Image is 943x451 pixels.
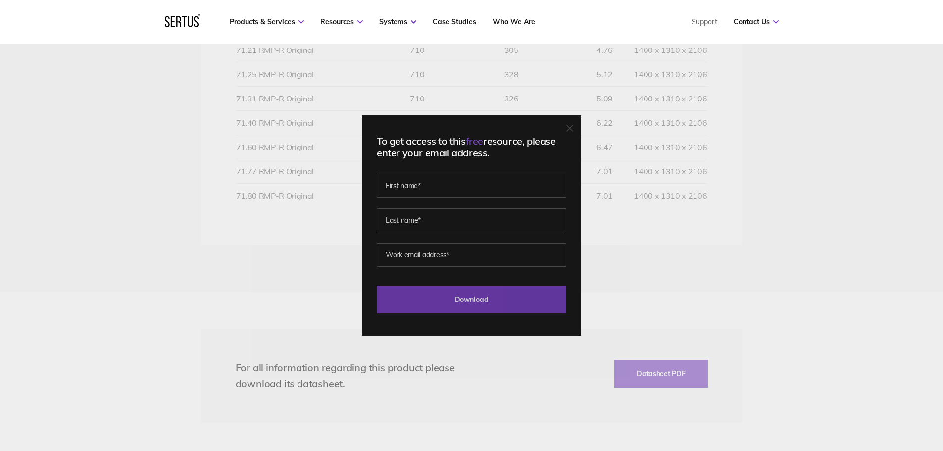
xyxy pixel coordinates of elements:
iframe: Chat Widget [765,336,943,451]
a: Support [692,17,717,26]
a: Contact Us [734,17,779,26]
a: Who We Are [493,17,535,26]
a: Systems [379,17,416,26]
input: Download [377,286,566,313]
a: Products & Services [230,17,304,26]
a: Case Studies [433,17,476,26]
a: Resources [320,17,363,26]
div: To get access to this resource, please enter your email address. [377,135,566,159]
input: Last name* [377,208,566,232]
input: Work email address* [377,243,566,267]
span: free [466,135,483,147]
input: First name* [377,174,566,198]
